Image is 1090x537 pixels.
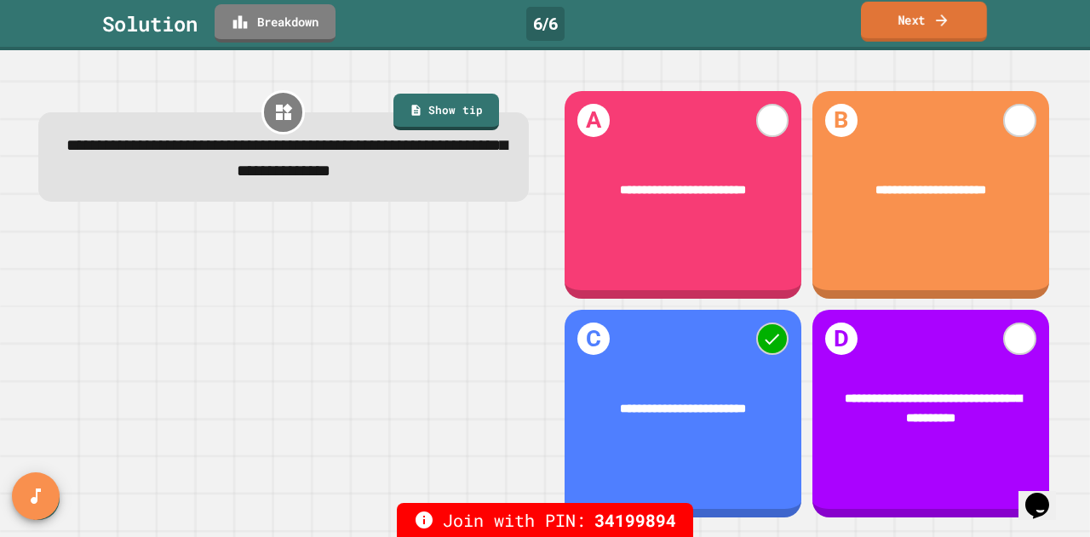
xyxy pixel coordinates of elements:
[861,2,987,42] a: Next
[577,323,610,355] h1: C
[393,94,499,131] a: Show tip
[215,4,336,43] a: Breakdown
[102,9,198,39] div: Solution
[1018,469,1073,520] iframe: chat widget
[577,104,610,136] h1: A
[397,503,693,537] div: Join with PIN:
[594,507,676,533] span: 34199894
[12,472,60,520] button: SpeedDial basic example
[825,323,858,355] h1: D
[526,7,565,41] div: 6 / 6
[825,104,858,136] h1: B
